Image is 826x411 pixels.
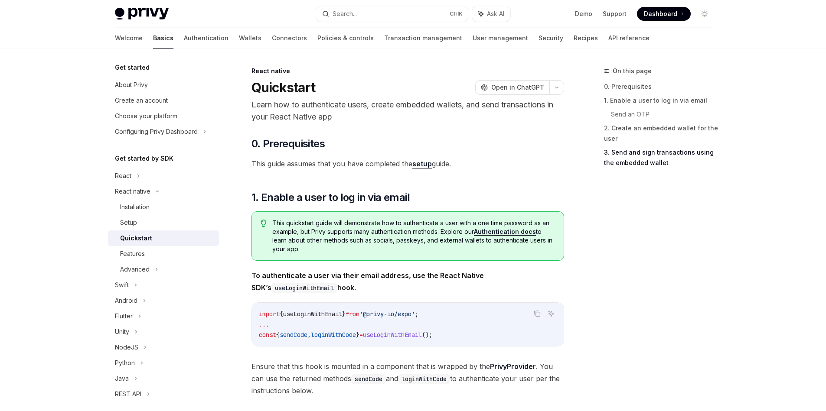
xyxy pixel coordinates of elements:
[115,111,177,121] div: Choose your platform
[259,331,276,339] span: const
[115,280,129,290] div: Swift
[153,28,173,49] a: Basics
[491,83,544,92] span: Open in ChatGPT
[115,311,133,321] div: Flutter
[475,80,549,95] button: Open in ChatGPT
[115,186,150,197] div: React native
[115,171,131,181] div: React
[351,374,386,384] code: sendCode
[545,308,557,319] button: Ask AI
[283,310,342,318] span: useLoginWithEmail
[450,10,463,17] span: Ctrl K
[108,246,219,262] a: Features
[613,66,652,76] span: On this page
[280,331,307,339] span: sendCode
[115,153,173,164] h5: Get started by SDK
[272,219,555,253] span: This quickstart guide will demonstrate how to authenticate a user with a one time password as an ...
[608,28,650,49] a: API reference
[611,107,718,121] a: Send an OTP
[115,373,129,384] div: Java
[473,28,528,49] a: User management
[472,6,510,22] button: Ask AI
[115,295,137,306] div: Android
[412,159,432,168] a: setup
[317,28,374,49] a: Policies & controls
[115,62,150,73] h5: Get started
[316,6,468,22] button: Search...CtrlK
[259,320,269,328] span: ...
[251,158,564,170] span: This guide assumes that you have completed the guide.
[276,331,280,339] span: {
[108,77,219,93] a: About Privy
[307,331,311,339] span: ,
[108,199,219,215] a: Installation
[115,327,129,337] div: Unity
[120,233,152,243] div: Quickstart
[259,310,280,318] span: import
[574,28,598,49] a: Recipes
[115,80,148,90] div: About Privy
[251,99,564,123] p: Learn how to authenticate users, create embedded wallets, and send transactions in your React Nat...
[532,308,543,319] button: Copy the contents from the code block
[251,137,325,151] span: 0. Prerequisites
[251,80,316,95] h1: Quickstart
[637,7,691,21] a: Dashboard
[108,230,219,246] a: Quickstart
[251,360,564,397] span: Ensure that this hook is mounted in a component that is wrapped by the . You can use the returned...
[108,108,219,124] a: Choose your platform
[115,28,143,49] a: Welcome
[415,310,418,318] span: ;
[251,271,484,292] strong: To authenticate a user via their email address, use the React Native SDK’s hook.
[108,93,219,108] a: Create an account
[384,28,462,49] a: Transaction management
[346,310,359,318] span: from
[474,228,536,236] a: Authentication docs
[604,146,718,170] a: 3. Send and sign transactions using the embedded wallet
[575,10,592,18] a: Demo
[698,7,712,21] button: Toggle dark mode
[115,389,141,399] div: REST API
[115,8,169,20] img: light logo
[333,9,357,19] div: Search...
[120,202,150,212] div: Installation
[115,358,135,368] div: Python
[359,331,363,339] span: =
[108,215,219,230] a: Setup
[644,10,677,18] span: Dashboard
[272,28,307,49] a: Connectors
[239,28,261,49] a: Wallets
[359,310,415,318] span: '@privy-io/expo'
[120,217,137,228] div: Setup
[604,94,718,107] a: 1. Enable a user to log in via email
[398,374,450,384] code: loginWithCode
[115,95,168,106] div: Create an account
[539,28,563,49] a: Security
[251,191,410,204] span: 1. Enable a user to log in via email
[280,310,283,318] span: {
[363,331,422,339] span: useLoginWithEmail
[120,249,145,259] div: Features
[311,331,356,339] span: loginWithCode
[261,220,267,227] svg: Tip
[251,67,564,75] div: React native
[115,342,138,353] div: NodeJS
[422,331,432,339] span: ();
[356,331,359,339] span: }
[342,310,346,318] span: }
[603,10,627,18] a: Support
[115,126,198,137] div: Configuring Privy Dashboard
[120,264,150,275] div: Advanced
[490,362,536,371] a: PrivyProvider
[487,10,504,18] span: Ask AI
[184,28,229,49] a: Authentication
[271,283,337,293] code: useLoginWithEmail
[604,121,718,146] a: 2. Create an embedded wallet for the user
[604,80,718,94] a: 0. Prerequisites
